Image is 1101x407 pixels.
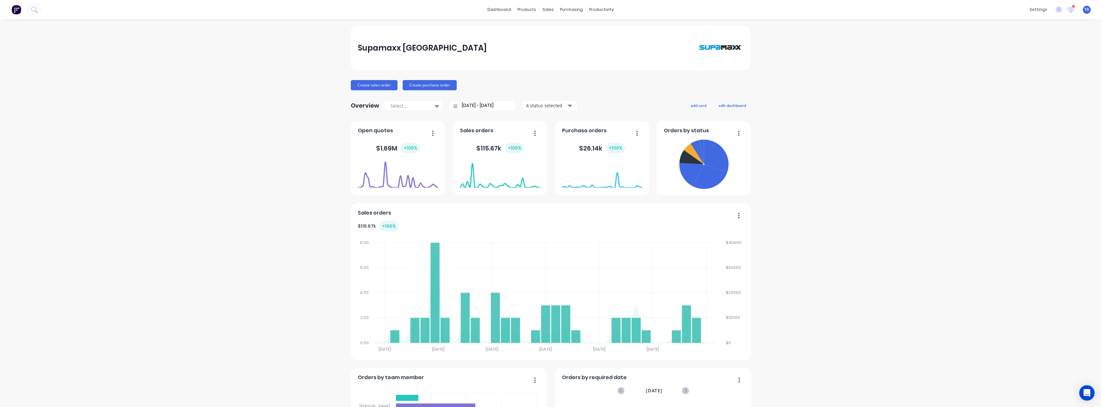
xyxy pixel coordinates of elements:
span: [DATE] [646,387,663,394]
div: $ 115.67k [358,221,398,232]
button: add card [687,101,711,110]
tspan: 2.00 [360,315,369,321]
div: sales [539,5,557,14]
tspan: $20000 [727,290,742,295]
tspan: [DATE] [593,346,606,352]
tspan: $10000 [727,315,741,321]
div: + 100 % [606,143,625,153]
div: productivity [586,5,617,14]
tspan: [DATE] [486,346,498,352]
span: Orders by status [664,127,709,134]
div: settings [1026,5,1050,14]
tspan: $30000 [727,265,742,270]
tspan: 8.00 [360,240,369,245]
tspan: 0.00 [360,340,369,346]
div: purchasing [557,5,586,14]
span: Open quotes [358,127,393,134]
img: Supamaxx Australia [698,32,743,64]
div: + 100 % [401,143,420,153]
span: Orders by team member [358,374,424,381]
span: Orders by required date [562,374,627,381]
img: Factory [12,5,21,14]
button: edit dashboard [714,101,750,110]
div: $ 115.67k [476,143,524,153]
tspan: [DATE] [540,346,552,352]
button: 4 status selected [523,101,577,110]
tspan: [DATE] [432,346,445,352]
div: $ 26.14k [579,143,625,153]
div: Supamaxx [GEOGRAPHIC_DATA] [358,42,487,54]
tspan: $40000 [727,240,742,245]
div: products [514,5,539,14]
tspan: $0 [727,340,732,346]
div: 4 status selected [526,102,567,109]
a: dashboard [484,5,514,14]
button: Create sales order [351,80,398,90]
div: + 100 % [505,143,524,153]
tspan: 6.00 [360,265,369,270]
div: Overview [351,99,379,112]
button: Create purchase order [403,80,457,90]
div: + 100 % [380,221,398,232]
tspan: [DATE] [647,346,659,352]
span: Purchase orders [562,127,607,134]
tspan: 4.00 [360,290,369,295]
div: $ 1.69M [376,143,420,153]
span: Sales orders [460,127,493,134]
div: Open Intercom Messenger [1079,385,1095,401]
tspan: [DATE] [378,346,391,352]
span: TR [1084,7,1089,12]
